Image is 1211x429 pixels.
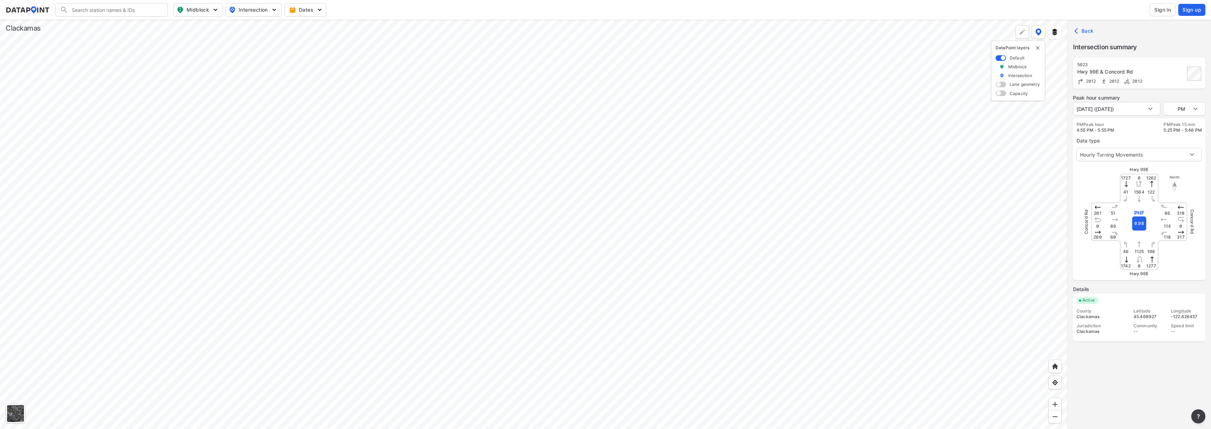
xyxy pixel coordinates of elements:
span: Sign in [1154,6,1171,13]
img: Turning count [1077,78,1084,85]
span: Concord Rd [1084,209,1089,234]
label: Default [1010,55,1024,61]
div: Community [1134,323,1165,329]
img: marker_Midblock.5ba75e30.svg [999,64,1004,70]
div: Longitude [1171,308,1202,314]
button: Back [1073,25,1097,37]
span: 2012 [1130,78,1142,84]
div: [DATE] ([DATE]) [1073,102,1160,115]
button: External layers [1048,25,1061,39]
span: 2012 [1108,78,1119,84]
div: View my location [1048,376,1062,389]
a: Sign up [1177,4,1205,16]
span: Dates [290,6,322,13]
img: calendar-gold.39a51dde.svg [289,6,296,13]
span: 2012 [1084,78,1096,84]
a: Sign in [1148,4,1177,16]
span: Intersection [229,6,277,14]
label: Midblock [1008,64,1027,70]
input: Search [68,4,163,15]
span: 4:55 PM - 5:55 PM [1077,127,1115,133]
div: -122.626457 [1171,314,1202,320]
img: map_pin_int.54838e6b.svg [228,6,237,14]
img: +XpAUvaXAN7GudzAAAAAElFTkSuQmCC [1052,363,1059,370]
img: 5YPKRKmlfpI5mqlR8AD95paCi+0kK1fRFDJSaMmawlwaeJcJwk9O2fotCW5ve9gAAAAASUVORK5CYII= [316,6,323,13]
label: Peak hour summary [1073,94,1205,101]
div: Clackamas [6,23,41,33]
button: Sign up [1178,4,1205,16]
label: Details [1073,286,1205,293]
button: more [1191,409,1205,423]
button: DataPoint layers [1032,25,1045,39]
span: Hwy 99E [1130,167,1148,172]
div: Toggle basemap [6,404,25,423]
button: delete [1035,45,1041,51]
img: 5YPKRKmlfpI5mqlR8AD95paCi+0kK1fRFDJSaMmawlwaeJcJwk9O2fotCW5ve9gAAAAASUVORK5CYII= [212,6,219,13]
div: Latitude [1134,308,1165,314]
div: County [1077,308,1127,314]
img: 5YPKRKmlfpI5mqlR8AD95paCi+0kK1fRFDJSaMmawlwaeJcJwk9O2fotCW5ve9gAAAAASUVORK5CYII= [271,6,278,13]
img: data-point-layers.37681fc9.svg [1035,29,1042,36]
div: -- [1134,329,1165,334]
div: Polygon tool [1016,25,1029,39]
img: ZvzfEJKXnyWIrJytrsY285QMwk63cM6Drc+sIAAAAASUVORK5CYII= [1052,401,1059,408]
div: 5023 [1077,62,1185,68]
label: Data type [1077,137,1202,144]
span: Back [1076,27,1094,34]
label: Capacity [1010,90,1028,96]
div: PM [1163,102,1205,115]
img: dataPointLogo.9353c09d.svg [6,6,50,13]
div: Speed limit [1171,323,1202,329]
label: Lane geometry [1010,81,1040,87]
label: PM Peak hour [1077,122,1115,127]
div: Clackamas [1077,314,1127,320]
p: DataPoint layers [996,45,1041,51]
img: +Dz8AAAAASUVORK5CYII= [1019,29,1026,36]
label: Intersection [1008,72,1032,78]
label: Intersection summary [1073,42,1205,52]
label: PM Peak 15 min [1163,122,1202,127]
img: layers.ee07997e.svg [1051,29,1058,36]
span: 5:25 PM - 5:40 PM [1163,127,1202,133]
span: Concord Rd [1190,209,1195,234]
div: -- [1171,329,1202,334]
div: Zoom in [1048,398,1062,411]
img: close-external-leyer.3061a1c7.svg [1035,45,1041,51]
button: Midblock [174,3,223,17]
span: Sign up [1182,6,1201,13]
div: 45.408927 [1134,314,1165,320]
button: Dates [284,3,326,17]
img: MAAAAAElFTkSuQmCC [1052,413,1059,420]
span: ? [1196,412,1201,421]
div: Hourly Turning Movements [1077,148,1202,161]
img: marker_Intersection.6861001b.svg [999,72,1004,78]
button: Intersection [226,3,282,17]
img: Pedestrian count [1100,78,1108,85]
div: Clackamas [1077,329,1127,334]
button: Sign in [1150,4,1175,16]
div: Home [1048,360,1062,373]
img: map_pin_mid.602f9df1.svg [176,6,184,14]
span: Active [1080,297,1098,304]
div: Hwy 99E & Concord Rd [1077,68,1185,75]
span: Midblock [177,6,218,14]
img: zeq5HYn9AnE9l6UmnFLPAAAAAElFTkSuQmCC [1052,379,1059,386]
div: Jurisdiction [1077,323,1127,329]
div: Zoom out [1048,410,1062,423]
img: Bicycle count [1123,78,1130,85]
